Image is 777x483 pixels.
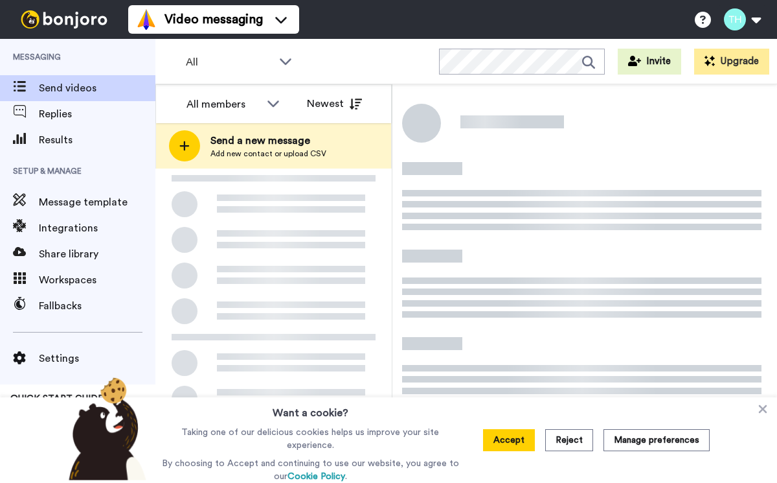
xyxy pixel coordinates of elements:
div: All members [186,97,260,112]
img: bj-logo-header-white.svg [16,10,113,29]
h3: Want a cookie? [273,397,348,421]
button: Accept [483,429,535,451]
span: Message template [39,194,155,210]
button: Upgrade [694,49,769,75]
img: bear-with-cookie.png [57,377,153,480]
span: Share library [39,246,155,262]
span: Send videos [39,80,155,96]
button: Reject [545,429,593,451]
span: Send a new message [210,133,326,148]
span: QUICK START GUIDE [10,394,104,403]
a: Cookie Policy [287,472,345,481]
span: Workspaces [39,272,155,288]
span: Add new contact or upload CSV [210,148,326,159]
span: Video messaging [164,10,263,29]
button: Manage preferences [603,429,710,451]
span: Fallbacks [39,298,155,314]
button: Invite [618,49,681,75]
img: vm-color.svg [136,9,157,30]
p: By choosing to Accept and continuing to use our website, you agree to our . [159,457,462,483]
p: Taking one of our delicious cookies helps us improve your site experience. [159,426,462,452]
span: Replies [39,106,155,122]
span: Settings [39,351,155,366]
span: Results [39,132,155,148]
button: Newest [297,91,372,117]
span: All [186,54,273,70]
span: Integrations [39,220,155,236]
